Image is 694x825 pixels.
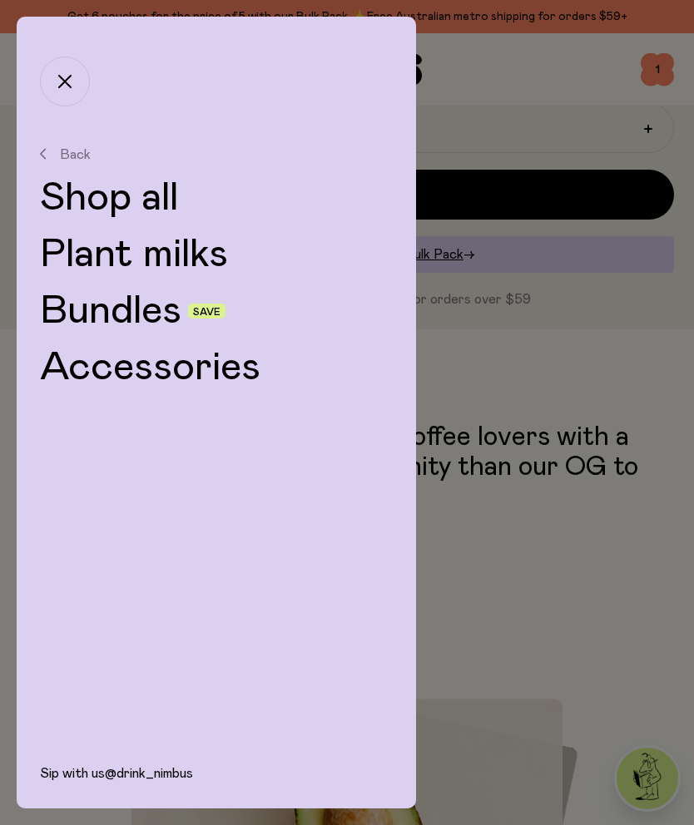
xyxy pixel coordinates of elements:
button: Back [40,146,393,161]
a: Plant milks [40,235,393,274]
a: Accessories [40,348,393,388]
div: Sip with us [17,765,416,808]
span: Save [193,307,221,317]
span: Back [60,146,91,161]
a: Shop all [40,178,393,218]
a: Bundles [40,291,181,331]
a: @drink_nimbus [105,767,193,780]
